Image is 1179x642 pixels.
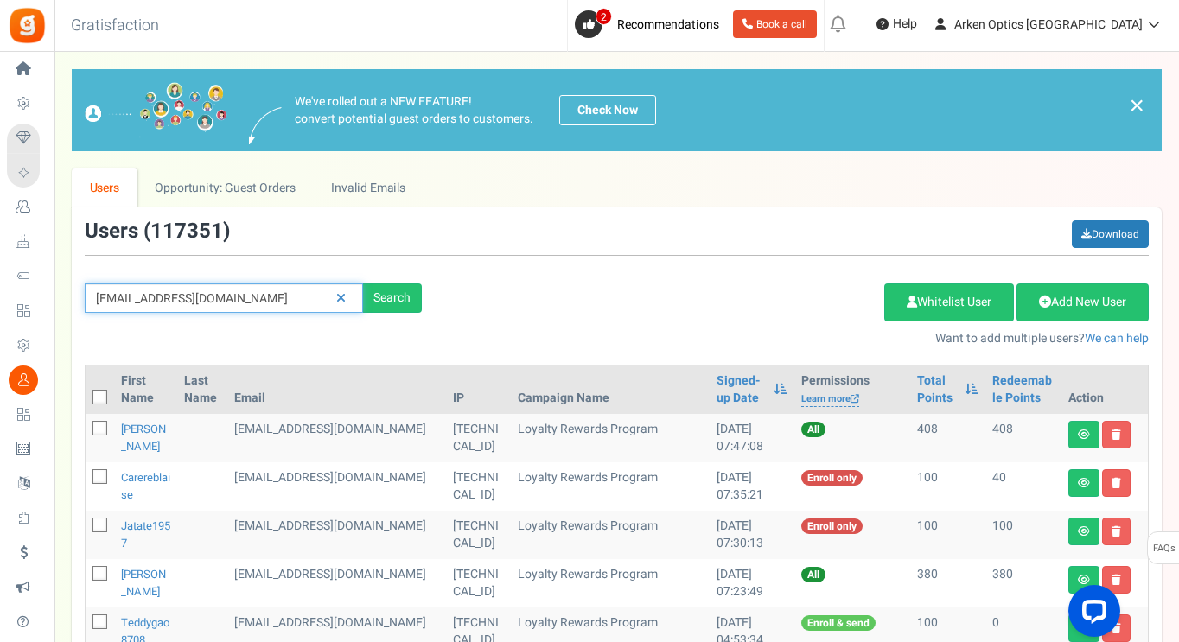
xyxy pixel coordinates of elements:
[511,559,710,607] td: Loyalty Rewards Program
[85,82,227,138] img: images
[511,511,710,559] td: Loyalty Rewards Program
[328,283,354,314] a: Reset
[710,414,795,462] td: [DATE] 07:47:08
[596,8,612,25] span: 2
[52,9,178,43] h3: Gratisfaction
[801,422,825,437] span: All
[121,518,170,551] a: jatate1957
[1152,532,1176,565] span: FAQs
[150,216,223,246] span: 117351
[1078,478,1090,488] i: View details
[114,365,177,414] th: First Name
[801,615,876,631] span: Enroll & send
[910,511,985,559] td: 100
[314,168,424,207] a: Invalid Emails
[227,365,446,414] th: Email
[446,559,511,607] td: [TECHNICAL_ID]
[710,559,795,607] td: [DATE] 07:23:49
[917,372,956,407] a: Total Points
[1078,526,1090,537] i: View details
[889,16,917,33] span: Help
[1112,429,1121,440] i: Delete user
[121,421,166,454] a: [PERSON_NAME]
[446,462,511,511] td: [TECHNICAL_ID]
[985,511,1061,559] td: 100
[910,462,985,511] td: 100
[870,10,924,38] a: Help
[295,93,533,128] p: We've rolled out a NEW FEATURE! convert potential guest orders to customers.
[72,168,137,207] a: Users
[249,107,282,144] img: images
[985,414,1061,462] td: 408
[227,414,446,462] td: [EMAIL_ADDRESS][DOMAIN_NAME]
[177,365,227,414] th: Last Name
[1129,95,1144,116] a: ×
[511,462,710,511] td: Loyalty Rewards Program
[1061,365,1148,414] th: Action
[985,462,1061,511] td: 40
[137,168,313,207] a: Opportunity: Guest Orders
[910,414,985,462] td: 408
[910,559,985,607] td: 380
[794,365,910,414] th: Permissions
[1112,575,1121,585] i: Delete user
[992,372,1055,407] a: Redeemable Points
[801,518,863,534] span: Enroll only
[801,470,863,486] span: Enroll only
[1078,575,1090,585] i: View details
[1085,329,1149,347] a: We can help
[1016,283,1149,321] a: Add New User
[448,330,1149,347] p: Want to add multiple users?
[227,511,446,559] td: General
[1072,220,1149,248] a: Download
[617,16,719,34] span: Recommendations
[801,567,825,582] span: All
[1078,429,1090,440] i: View details
[1112,526,1121,537] i: Delete user
[710,462,795,511] td: [DATE] 07:35:21
[733,10,817,38] a: Book a call
[85,220,230,243] h3: Users ( )
[559,95,656,125] a: Check Now
[121,566,166,600] a: [PERSON_NAME]
[710,511,795,559] td: [DATE] 07:30:13
[227,559,446,607] td: [EMAIL_ADDRESS][DOMAIN_NAME]
[446,365,511,414] th: IP
[227,462,446,511] td: General
[511,365,710,414] th: Campaign Name
[8,6,47,45] img: Gratisfaction
[954,16,1143,34] span: Arken Optics [GEOGRAPHIC_DATA]
[446,414,511,462] td: [TECHNICAL_ID]
[884,283,1014,321] a: Whitelist User
[121,469,170,503] a: carereblaise
[511,414,710,462] td: Loyalty Rewards Program
[985,559,1061,607] td: 380
[1112,478,1121,488] i: Delete user
[363,283,422,313] div: Search
[446,511,511,559] td: [TECHNICAL_ID]
[85,283,363,313] input: Search by email or name
[801,392,859,407] a: Learn more
[575,10,726,38] a: 2 Recommendations
[717,372,766,407] a: Signed-up Date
